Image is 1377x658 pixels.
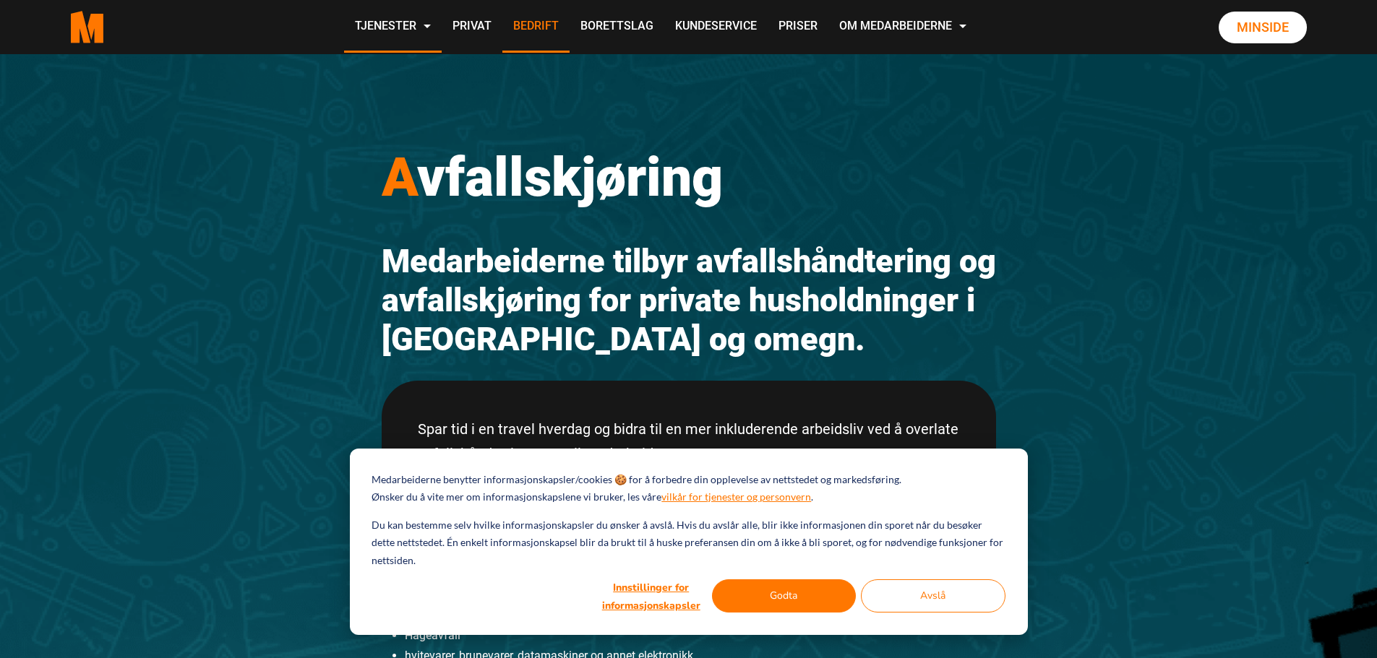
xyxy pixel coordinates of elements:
div: Spar tid i en travel hverdag og bidra til en mer inkluderende arbeidsliv ved å overlate avfallshå... [382,381,996,576]
button: Innstillinger for informasjonskapsler [596,579,707,612]
button: Godta [712,579,857,612]
span: A [382,145,417,209]
p: Ønsker du å vite mer om informasjonskapslene vi bruker, les våre . [372,488,813,506]
a: Priser [768,1,828,53]
a: Borettslag [570,1,664,53]
a: Bedrift [502,1,570,53]
h1: vfallskjøring [382,144,996,209]
h2: Medarbeiderne tilbyr avfallshåndtering og avfallskjøring for private husholdninger i [GEOGRAPHIC_... [382,242,996,359]
p: Du kan bestemme selv hvilke informasjonskapsler du ønsker å avslå. Hvis du avslår alle, blir ikke... [372,516,1005,570]
a: Kundeservice [664,1,768,53]
p: Medarbeiderne benytter informasjonskapsler/cookies 🍪 for å forbedre din opplevelse av nettstedet ... [372,471,901,489]
a: Om Medarbeiderne [828,1,977,53]
button: Avslå [861,579,1005,612]
a: vilkår for tjenester og personvern [661,488,811,506]
li: Hageavfall [405,625,996,645]
a: Tjenester [344,1,442,53]
a: Minside [1219,12,1307,43]
a: Privat [442,1,502,53]
div: Cookie banner [350,449,1028,635]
